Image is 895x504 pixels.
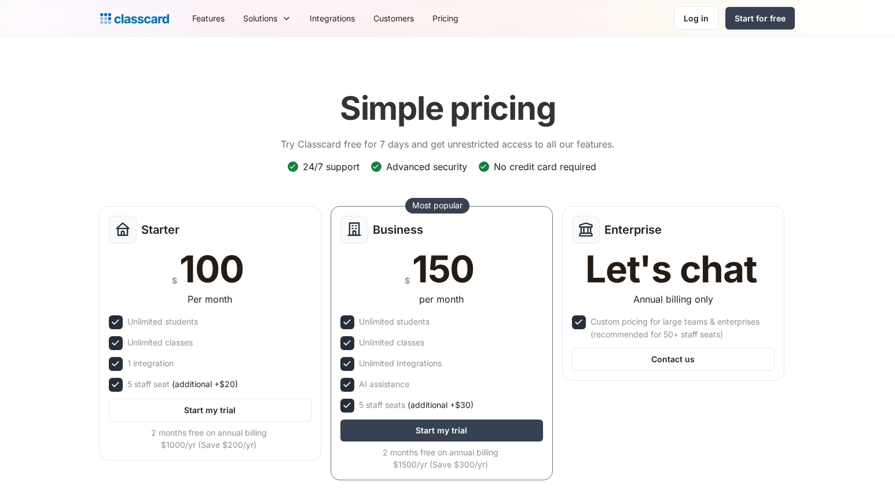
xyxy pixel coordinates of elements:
[359,336,424,349] div: Unlimited classes
[109,399,311,422] a: Start my trial
[412,251,474,288] div: 150
[183,5,234,31] a: Features
[127,378,238,391] div: 5 staff seat
[423,5,468,31] a: Pricing
[300,5,364,31] a: Integrations
[408,399,474,411] span: (additional +$30)
[340,420,543,442] a: Start my trial
[127,336,193,349] div: Unlimited classes
[585,251,757,288] div: Let's chat
[340,89,556,128] h1: Simple pricing
[412,200,463,211] div: Most popular
[725,7,795,30] a: Start for free
[172,273,177,288] div: $
[172,378,238,391] span: (additional +$20)
[127,357,174,370] div: 1 integration
[684,12,709,24] div: Log in
[572,348,775,371] a: Contact us
[359,378,409,391] div: AI assistance
[359,399,474,411] div: 5 staff seats
[604,223,662,237] h2: Enterprise
[281,137,615,151] p: Try Classcard free for 7 days and get unrestricted access to all our features.
[386,160,467,173] div: Advanced security
[419,292,464,306] div: per month
[243,12,277,24] div: Solutions
[234,5,300,31] div: Solutions
[127,315,198,328] div: Unlimited students
[100,10,169,27] a: Logo
[590,315,772,341] div: Custom pricing for large teams & enterprises (recommended for 50+ staff seats)
[735,12,786,24] div: Start for free
[340,446,541,470] div: 2 months free on annual billing $1500/yr (Save $300/yr)
[359,315,430,328] div: Unlimited students
[633,292,713,306] div: Annual billing only
[141,223,179,237] h2: Starter
[674,6,718,30] a: Log in
[494,160,596,173] div: No credit card required
[188,292,232,306] div: Per month
[364,5,423,31] a: Customers
[405,273,410,288] div: $
[303,160,360,173] div: 24/7 support
[359,357,442,370] div: Unlimited Integrations
[109,426,309,451] div: 2 months free on annual billing $1000/yr (Save $200/yr)
[179,251,243,288] div: 100
[373,223,423,237] h2: Business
